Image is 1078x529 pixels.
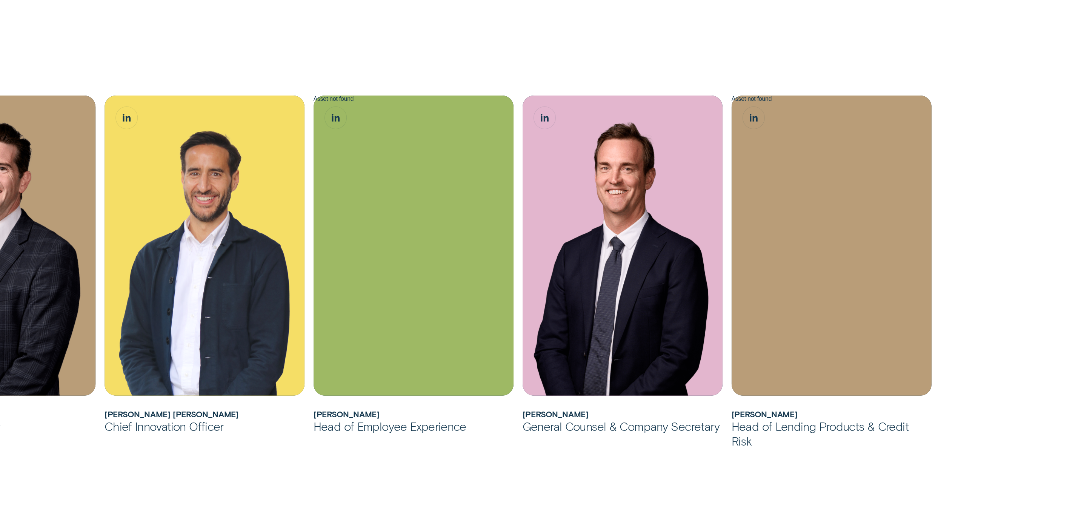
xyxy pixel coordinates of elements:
div: Chief Innovation Officer [105,419,304,433]
img: Álvaro Carpio Colón [105,96,304,396]
h2: Kate Renner [314,409,514,419]
a: Alexandre Maizy, Head of Lending Products & Credit Risk LinkedIn button [743,107,765,129]
div: General Counsel & Company Secretary [523,419,723,433]
div: Álvaro Carpio Colón, Chief Innovation Officer [105,96,304,396]
div: Alexandre Maizy, Head of Lending Products & Credit Risk [732,96,932,396]
h2: Alexandre Maizy [732,409,932,419]
div: Head of Lending Products & Credit Risk [732,419,932,448]
div: David King, General Counsel & Company Secretary [523,96,723,396]
a: Álvaro Carpio Colón, Chief Innovation Officer LinkedIn button [116,107,138,129]
div: Asset not found [314,96,514,396]
a: Kate Renner, Head of Employee Experience LinkedIn button [325,107,347,129]
img: David King [523,96,723,396]
div: Asset not found [732,96,932,396]
h2: Álvaro Carpio Colón [105,409,304,419]
h2: David King [523,409,723,419]
div: Head of Employee Experience [314,419,514,433]
div: Kate Renner, Head of Employee Experience [314,96,514,396]
a: David King, General Counsel & Company Secretary LinkedIn button [534,107,556,129]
